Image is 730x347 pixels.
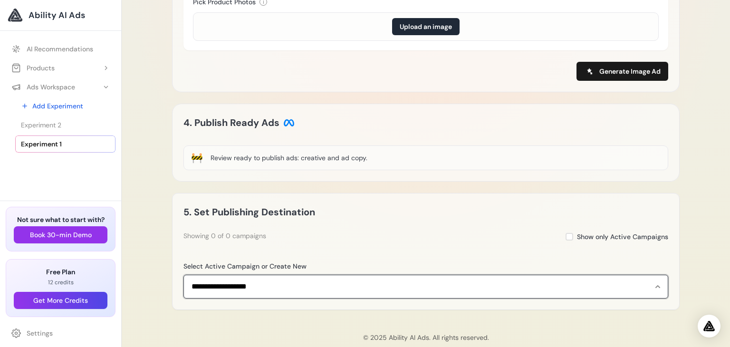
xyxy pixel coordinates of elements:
[183,231,266,241] div: Showing 0 of 0 campaigns
[129,333,722,342] p: © 2025 Ability AI Ads. All rights reserved.
[191,151,203,164] div: 🚧
[15,135,115,153] a: Experiment 1
[183,261,668,271] label: Select Active Campaign or Create New
[599,67,661,76] span: Generate Image Ad
[15,97,115,115] a: Add Experiment
[14,279,107,286] p: 12 credits
[21,120,61,130] span: Experiment 2
[576,62,668,81] button: Generate Image Ad
[21,139,62,149] span: Experiment 1
[6,325,115,342] a: Settings
[577,232,668,241] span: Show only Active Campaigns
[6,59,115,77] button: Products
[11,82,75,92] div: Ads Workspace
[14,226,107,243] button: Book 30-min Demo
[14,267,107,277] h3: Free Plan
[29,9,85,22] span: Ability AI Ads
[283,117,295,128] img: Meta
[14,215,107,224] h3: Not sure what to start with?
[6,40,115,58] a: AI Recommendations
[211,153,367,163] div: Review ready to publish ads: creative and ad copy.
[8,8,114,23] a: Ability AI Ads
[183,204,315,220] h2: 5. Set Publishing Destination
[15,116,115,134] a: Experiment 2
[11,63,55,73] div: Products
[183,115,295,130] h2: 4. Publish Ready Ads
[392,18,460,35] button: Upload an image
[6,78,115,96] button: Ads Workspace
[698,315,720,337] div: Open Intercom Messenger
[14,292,107,309] button: Get More Credits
